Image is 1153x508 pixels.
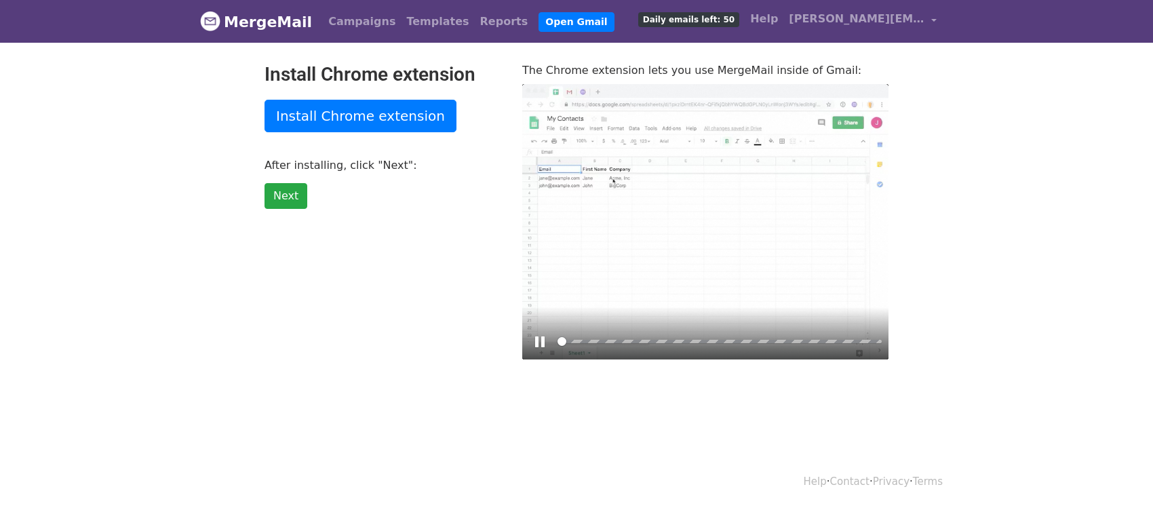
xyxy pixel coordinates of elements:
a: Install Chrome extension [265,100,456,132]
a: Open Gmail [539,12,614,32]
a: Daily emails left: 50 [633,5,745,33]
a: Reports [475,8,534,35]
a: [PERSON_NAME][EMAIL_ADDRESS][DOMAIN_NAME] [783,5,942,37]
a: Templates [401,8,474,35]
h2: Install Chrome extension [265,63,502,86]
span: [PERSON_NAME][EMAIL_ADDRESS][DOMAIN_NAME] [789,11,924,27]
a: Campaigns [323,8,401,35]
a: Help [804,475,827,488]
img: MergeMail logo [200,11,220,31]
a: Contact [830,475,869,488]
a: Help [745,5,783,33]
p: After installing, click "Next": [265,158,502,172]
a: Privacy [873,475,910,488]
a: Terms [913,475,943,488]
span: Daily emails left: 50 [638,12,739,27]
iframe: Chat Widget [1085,443,1153,508]
p: The Chrome extension lets you use MergeMail inside of Gmail: [522,63,888,77]
input: Seek [558,335,882,348]
button: Play [529,331,551,353]
a: MergeMail [200,7,312,36]
a: Next [265,183,307,209]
